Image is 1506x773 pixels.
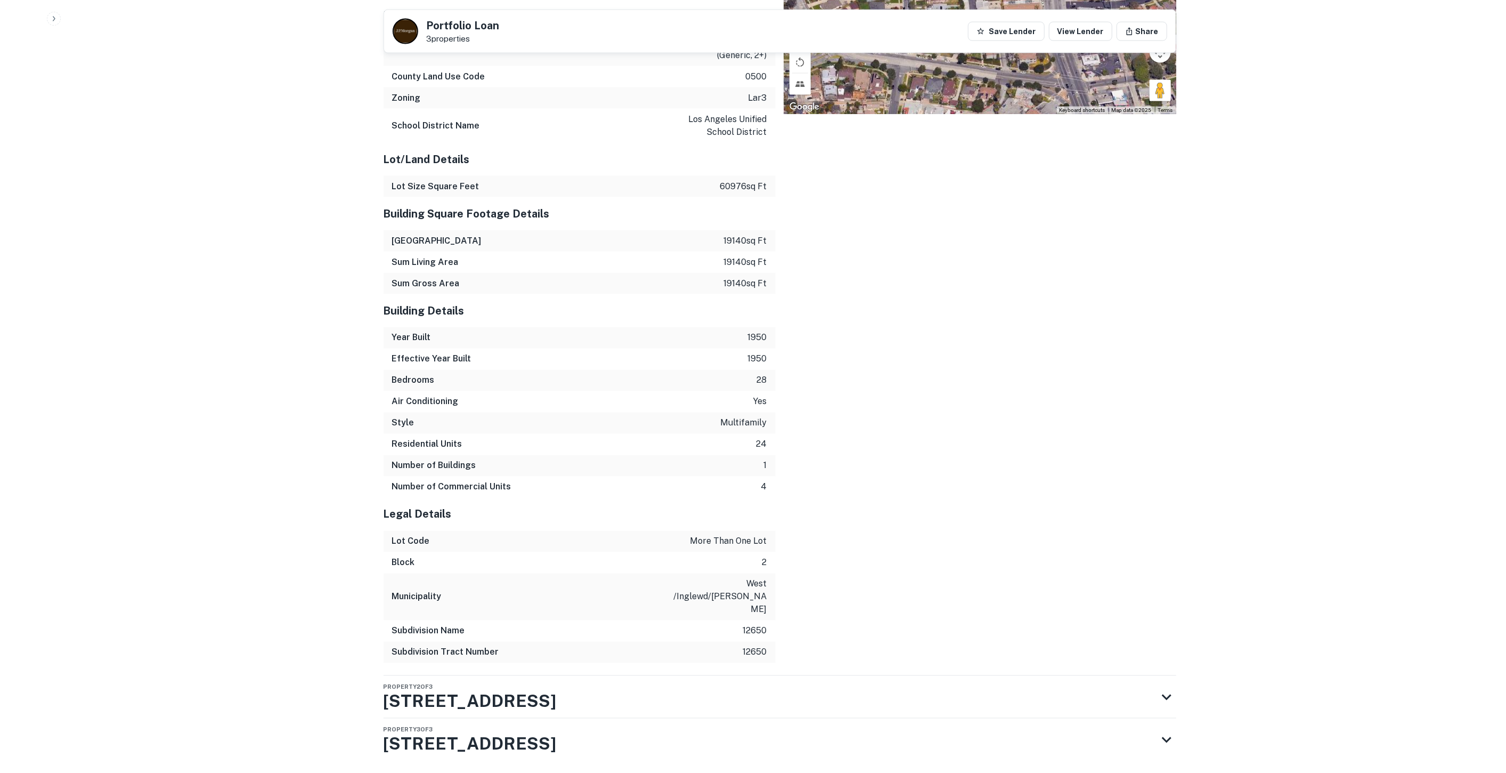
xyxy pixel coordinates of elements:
p: multifamily [721,417,767,430]
h6: School District Name [392,119,480,132]
p: 19140 sq ft [724,277,767,290]
h6: Number of Buildings [392,460,476,472]
p: more than one lot [690,535,767,548]
a: Terms (opens in new tab) [1158,107,1173,113]
p: yes [754,396,767,408]
h6: Subdivision Name [392,625,465,638]
p: 12650 [743,625,767,638]
h5: Legal Details [384,506,776,522]
h6: Residential Units [392,438,462,451]
h6: Lot Size Square Feet [392,180,479,193]
button: Share [1117,22,1167,41]
h6: Air Conditioning [392,396,459,408]
h5: Lot/Land Details [384,151,776,167]
h6: [GEOGRAPHIC_DATA] [392,235,482,247]
img: Google [787,100,822,114]
h5: Building Square Footage Details [384,206,776,222]
span: Property 2 of 3 [384,684,433,690]
h5: Property Details [384,7,776,23]
div: Property2of3[STREET_ADDRESS] [384,676,1176,719]
h6: County Land Use Code [392,70,485,83]
button: Rotate map counterclockwise [789,52,811,73]
p: 60976 sq ft [720,180,767,193]
p: 2 [762,557,767,569]
p: 28 [757,374,767,387]
span: Property 3 of 3 [384,727,433,733]
button: Keyboard shortcuts [1060,107,1105,114]
h6: Number of Commercial Units [392,481,511,494]
button: Tilt map [789,74,811,95]
h6: Lot Code [392,535,430,548]
h6: Subdivision Tract Number [392,646,499,659]
p: 1950 [748,332,767,344]
h6: Block [392,557,415,569]
h3: [STREET_ADDRESS] [384,689,557,714]
p: 19140 sq ft [724,235,767,247]
p: 3 properties [427,34,500,44]
a: Open this area in Google Maps (opens a new window) [787,100,822,114]
h5: Portfolio Loan [427,20,500,31]
a: View Lender [1049,22,1112,41]
p: 24 [756,438,767,451]
div: Property3of3[STREET_ADDRESS] [384,719,1176,761]
h6: Municipality [392,591,442,603]
h6: Effective Year Built [392,353,471,366]
p: 19140 sq ft [724,256,767,269]
p: 4 [761,481,767,494]
p: 0500 [746,70,767,83]
h6: Year Built [392,332,431,344]
button: Save Lender [968,22,1045,41]
h6: Zoning [392,92,421,104]
p: 1950 [748,353,767,366]
h6: Sum Gross Area [392,277,460,290]
p: 12650 [743,646,767,659]
p: west /inglewd/[PERSON_NAME] [671,578,767,616]
h3: [STREET_ADDRESS] [384,731,557,757]
p: 1 [764,460,767,472]
h5: Building Details [384,303,776,319]
span: Map data ©2025 [1112,107,1152,113]
p: los angeles unified school district [671,113,767,139]
h6: Style [392,417,414,430]
h6: Sum Living Area [392,256,459,269]
p: lar3 [748,92,767,104]
h6: Bedrooms [392,374,435,387]
button: Drag Pegman onto the map to open Street View [1150,80,1171,101]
